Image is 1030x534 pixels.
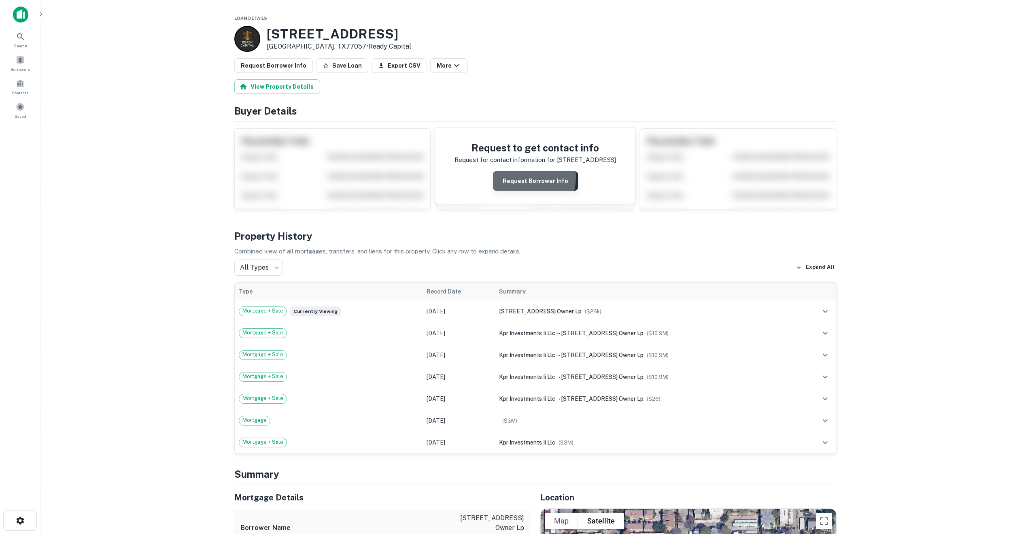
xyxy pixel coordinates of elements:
button: Show street map [545,513,578,529]
h4: Property History [234,229,837,243]
td: [DATE] [423,388,495,410]
span: [STREET_ADDRESS] owner lp [561,352,643,358]
button: Show satellite imagery [578,513,624,529]
span: ($ 3M ) [502,418,517,424]
span: Mortgage + Sale [239,351,287,359]
button: Toggle fullscreen view [816,513,832,529]
th: Type [235,283,423,300]
h4: Buyer Details [234,104,837,118]
button: Save Loan [316,58,368,73]
span: ($ 10.9M ) [647,374,669,380]
span: Mortgage + Sale [239,329,287,337]
button: View Property Details [234,79,320,94]
img: capitalize-icon.png [13,6,28,23]
span: [STREET_ADDRESS] owner lp [499,308,582,315]
span: kpr investments ii llc [499,396,555,402]
a: Search [2,29,38,51]
h4: Request to get contact info [454,140,616,155]
button: expand row [818,326,832,340]
div: → [499,329,794,338]
span: kpr investments ii llc [499,330,555,336]
span: Contacts [12,89,28,96]
span: ($ 10.9M ) [647,330,669,336]
button: More [430,58,468,73]
button: expand row [818,370,832,384]
span: Saved [15,113,26,119]
button: expand row [818,436,832,449]
p: [GEOGRAPHIC_DATA], TX77057 • [267,42,411,51]
span: kpr investments ii llc [499,352,555,358]
span: Currently viewing [290,306,341,316]
td: [DATE] [423,432,495,453]
td: [DATE] [423,300,495,322]
button: expand row [818,414,832,428]
span: Loan Details [234,16,267,21]
a: Ready Capital [368,43,411,50]
h5: Mortgage Details [234,491,531,504]
p: Combined view of all mortgages, transfers, and liens for this property. Click any row to expand d... [234,247,837,256]
a: Contacts [2,76,38,98]
span: Mortgage [239,416,270,424]
p: [STREET_ADDRESS] owner lp [451,513,524,533]
button: Expand All [794,262,837,274]
span: kpr investments ii llc [499,374,555,380]
span: Mortgage + Sale [239,394,287,402]
a: Borrowers [2,52,38,74]
div: → [499,351,794,360]
button: Request Borrower Info [493,171,578,191]
th: Summary [495,283,799,300]
td: [DATE] [423,410,495,432]
button: expand row [818,304,832,318]
iframe: Chat Widget [990,469,1030,508]
span: Search [14,43,27,49]
span: kpr investments ii llc [499,439,555,446]
a: Saved [2,99,38,121]
span: ($ 26 ) [647,396,660,402]
p: Request for contact information for [454,155,555,165]
h6: Borrower Name [241,523,291,533]
span: ($ 26k ) [585,308,601,315]
span: Mortgage + Sale [239,372,287,381]
span: ($ 3M ) [559,440,573,446]
span: [STREET_ADDRESS] owner lp [561,330,643,336]
span: Mortgage + Sale [239,438,287,446]
span: Borrowers [11,66,30,72]
div: → [499,394,794,403]
h3: [STREET_ADDRESS] [267,26,411,42]
span: Mortgage + Sale [239,307,287,315]
td: [DATE] [423,322,495,344]
span: ($ 10.9M ) [647,352,669,358]
button: expand row [818,392,832,406]
h5: Location [540,491,837,504]
th: Record Date [423,283,495,300]
td: [DATE] [423,366,495,388]
td: [DATE] [423,344,495,366]
span: [STREET_ADDRESS] owner lp [561,374,643,380]
h4: Summary [234,467,837,481]
button: Request Borrower Info [234,58,313,73]
span: [STREET_ADDRESS] owner lp [561,396,643,402]
button: expand row [818,348,832,362]
button: Export CSV [372,58,427,73]
div: → [499,372,794,381]
div: All Types [234,260,283,276]
p: [STREET_ADDRESS] [557,155,616,165]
